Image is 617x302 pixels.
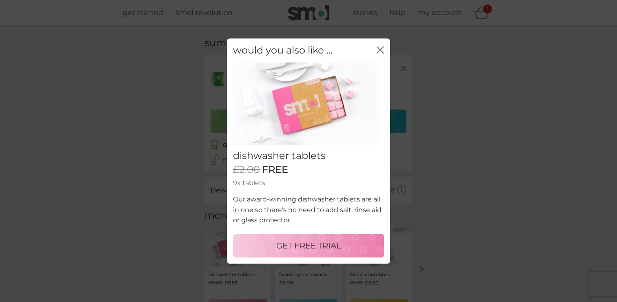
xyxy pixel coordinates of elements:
[233,178,384,188] p: 9x tablets
[233,164,260,176] span: £2.00
[233,234,384,257] button: GET FREE TRIAL
[276,239,341,252] p: GET FREE TRIAL
[377,46,384,55] button: close
[233,150,384,162] h2: dishwasher tablets
[262,164,288,176] span: FREE
[233,194,384,226] p: Our award-winning dishwasher tablets are all in one so there's no need to add salt, rinse aid or ...
[233,45,333,56] h2: would you also like ...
